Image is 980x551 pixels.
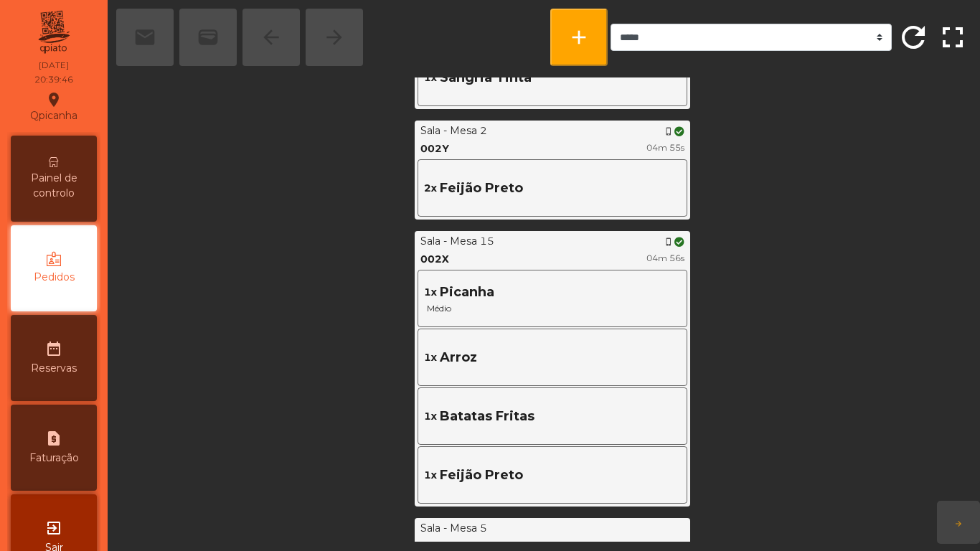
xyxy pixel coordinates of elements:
[424,70,437,85] span: 1x
[440,68,532,88] span: Sangria Tinta
[45,430,62,447] i: request_page
[440,407,534,426] span: Batatas Fritas
[954,519,963,528] span: arrow_forward
[424,350,437,365] span: 1x
[34,73,73,86] div: 20:39:46
[937,501,980,544] button: arrow_forward
[34,270,75,285] span: Pedidos
[420,141,449,156] div: 002Y
[45,340,62,357] i: date_range
[550,9,608,66] button: add
[424,468,437,483] span: 1x
[567,26,590,49] span: add
[936,20,970,55] span: fullscreen
[450,123,487,138] div: Mesa 2
[420,123,447,138] div: Sala -
[896,20,930,55] span: refresh
[646,253,684,263] span: 04m 56s
[424,285,437,300] span: 1x
[450,234,494,249] div: Mesa 15
[424,409,437,424] span: 1x
[440,348,477,367] span: Arroz
[45,91,62,108] i: location_on
[664,127,673,136] span: phone_iphone
[895,9,931,66] button: refresh
[420,252,449,267] div: 002X
[45,519,62,537] i: exit_to_app
[29,451,79,466] span: Faturação
[664,237,673,246] span: phone_iphone
[646,540,684,550] span: 05m 00s
[39,59,69,72] div: [DATE]
[420,521,447,536] div: Sala -
[440,179,523,198] span: Feijão Preto
[424,181,437,196] span: 2x
[30,89,77,125] div: Qpicanha
[420,234,447,249] div: Sala -
[450,521,487,536] div: Mesa 5
[36,7,71,57] img: qpiato
[646,142,684,153] span: 04m 55s
[440,466,523,485] span: Feijão Preto
[935,9,971,66] button: fullscreen
[440,283,494,302] span: Picanha
[14,171,93,201] span: Painel de controlo
[424,302,681,315] span: Médio
[31,361,77,376] span: Reservas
